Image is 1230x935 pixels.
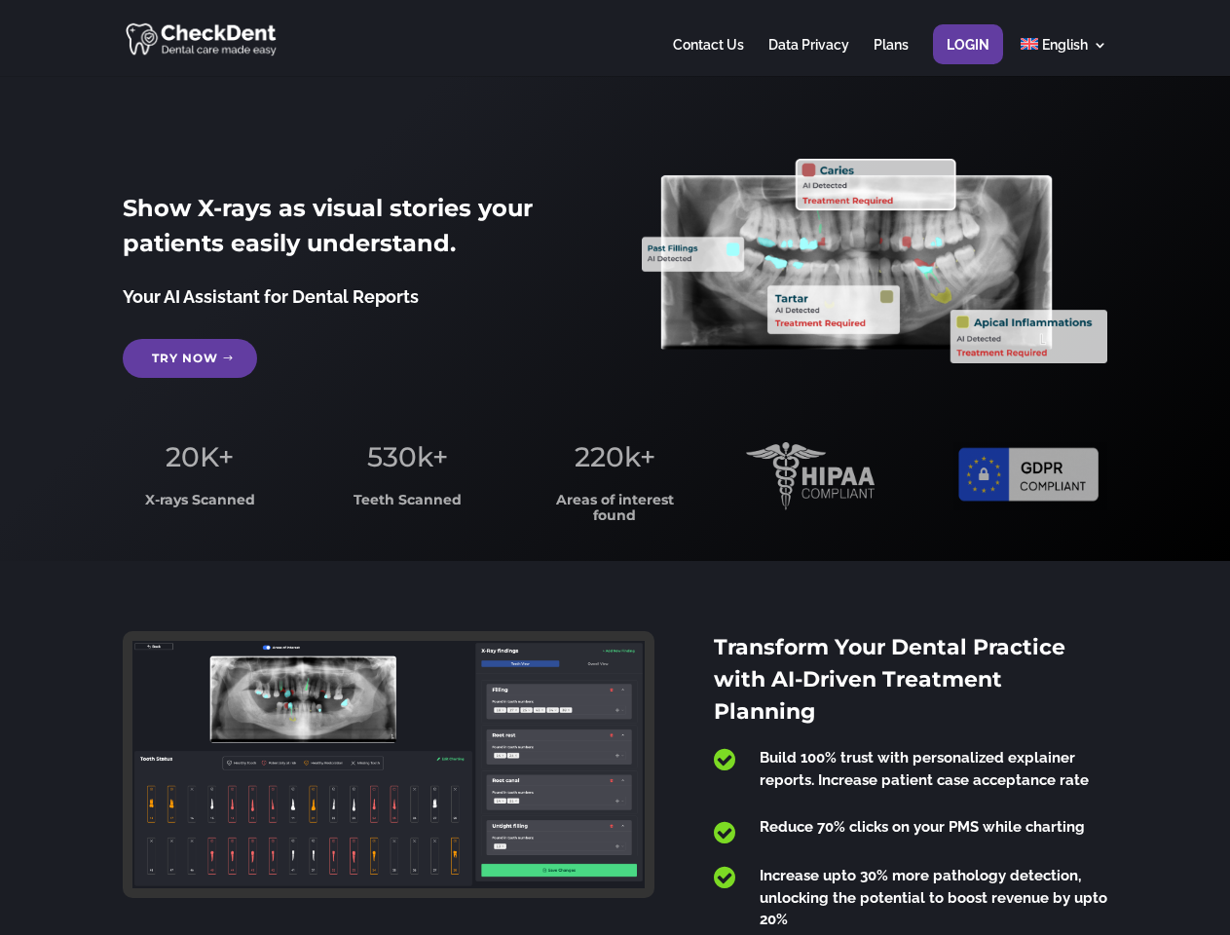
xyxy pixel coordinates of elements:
[714,820,735,845] span: 
[367,440,448,473] span: 530k+
[539,493,692,533] h3: Areas of interest found
[1021,38,1107,76] a: English
[947,38,989,76] a: Login
[760,749,1089,789] span: Build 100% trust with personalized explainer reports. Increase patient case acceptance rate
[123,339,257,378] a: Try Now
[874,38,909,76] a: Plans
[126,19,279,57] img: CheckDent AI
[760,867,1107,928] span: Increase upto 30% more pathology detection, unlocking the potential to boost revenue by upto 20%
[575,440,655,473] span: 220k+
[714,634,1065,725] span: Transform Your Dental Practice with AI-Driven Treatment Planning
[166,440,234,473] span: 20K+
[1042,37,1088,53] span: English
[714,865,735,890] span: 
[123,191,587,271] h2: Show X-rays as visual stories your patients easily understand.
[642,159,1106,363] img: X_Ray_annotated
[714,747,735,772] span: 
[768,38,849,76] a: Data Privacy
[123,286,419,307] span: Your AI Assistant for Dental Reports
[760,818,1085,836] span: Reduce 70% clicks on your PMS while charting
[673,38,744,76] a: Contact Us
